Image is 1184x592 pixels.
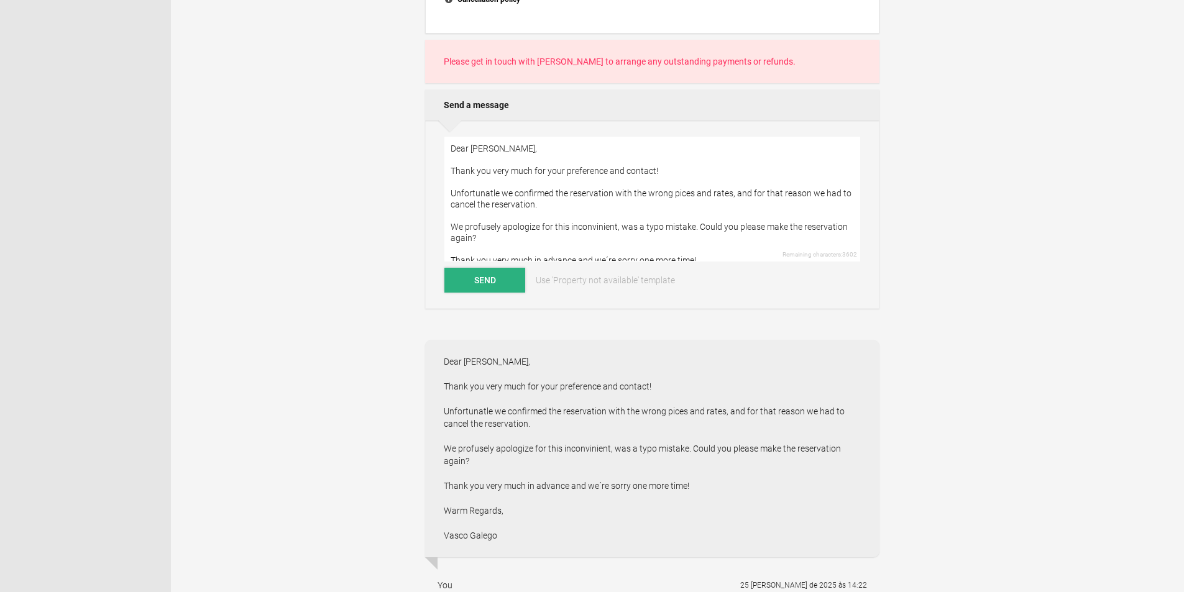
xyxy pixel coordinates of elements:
[425,89,879,121] h2: Send a message
[444,55,861,68] p: Please get in touch with [PERSON_NAME] to arrange any outstanding payments or refunds.
[527,268,684,293] a: Use 'Property not available' template
[425,340,879,557] div: Dear [PERSON_NAME], Thank you very much for your preference and contact! Unfortunatle we confirme...
[740,581,867,590] flynt-date-display: 25 [PERSON_NAME] de 2025 às 14:22
[438,579,452,591] div: You
[444,268,525,293] button: Send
